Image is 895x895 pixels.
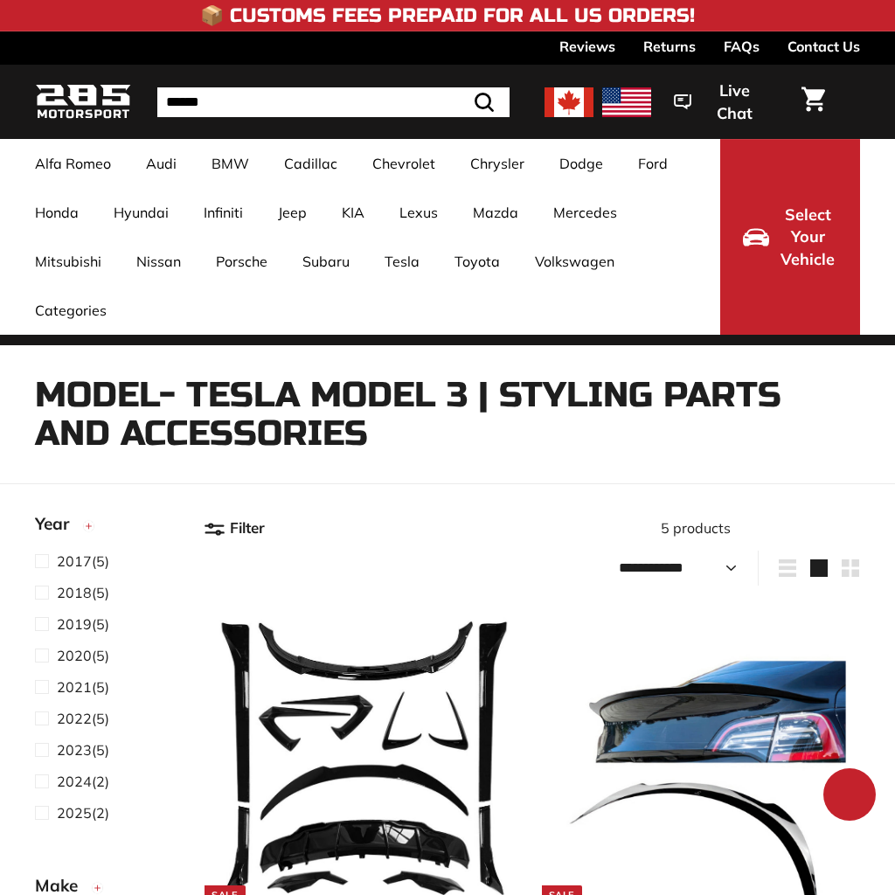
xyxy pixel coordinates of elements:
span: 2017 [57,552,92,570]
a: Alfa Romeo [17,139,128,188]
span: 2018 [57,584,92,601]
button: Live Chat [651,69,791,135]
a: Chrysler [453,139,542,188]
a: Tesla [367,237,437,286]
div: 5 products [532,517,860,538]
span: Select Your Vehicle [778,204,837,271]
a: Ford [621,139,685,188]
a: Dodge [542,139,621,188]
a: Lexus [382,188,455,237]
span: (2) [57,771,109,792]
h1: Model- Tesla Model 3 | Styling Parts and Accessories [35,376,860,453]
span: 2022 [57,710,92,727]
span: (5) [57,645,109,666]
span: Year [35,511,82,537]
span: (5) [57,739,109,760]
span: 2025 [57,804,92,822]
span: 2019 [57,615,92,633]
a: Cadillac [267,139,355,188]
button: Year [35,506,176,550]
span: (5) [57,614,109,635]
button: Filter [204,506,265,551]
a: Mazda [455,188,536,237]
a: FAQs [724,31,760,61]
a: Reviews [559,31,615,61]
input: Search [157,87,510,117]
a: Honda [17,188,96,237]
a: Hyundai [96,188,186,237]
span: (2) [57,802,109,823]
a: Chevrolet [355,139,453,188]
a: Categories [17,286,124,335]
a: Porsche [198,237,285,286]
h4: 📦 Customs Fees Prepaid for All US Orders! [200,5,695,26]
a: Contact Us [787,31,860,61]
span: 2021 [57,678,92,696]
a: Volkswagen [517,237,632,286]
span: 2020 [57,647,92,664]
a: Mitsubishi [17,237,119,286]
a: Jeep [260,188,324,237]
span: Live Chat [700,80,768,124]
span: (5) [57,551,109,572]
a: BMW [194,139,267,188]
a: Cart [791,73,836,131]
a: Infiniti [186,188,260,237]
a: Subaru [285,237,367,286]
span: 2024 [57,773,92,790]
a: Toyota [437,237,517,286]
a: Mercedes [536,188,635,237]
img: Logo_285_Motorsport_areodynamics_components [35,81,131,122]
a: KIA [324,188,382,237]
span: 2023 [57,741,92,759]
span: (5) [57,582,109,603]
a: Returns [643,31,696,61]
a: Audi [128,139,194,188]
button: Select Your Vehicle [720,139,860,335]
inbox-online-store-chat: Shopify online store chat [818,768,881,825]
span: (5) [57,708,109,729]
a: Nissan [119,237,198,286]
span: (5) [57,676,109,697]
